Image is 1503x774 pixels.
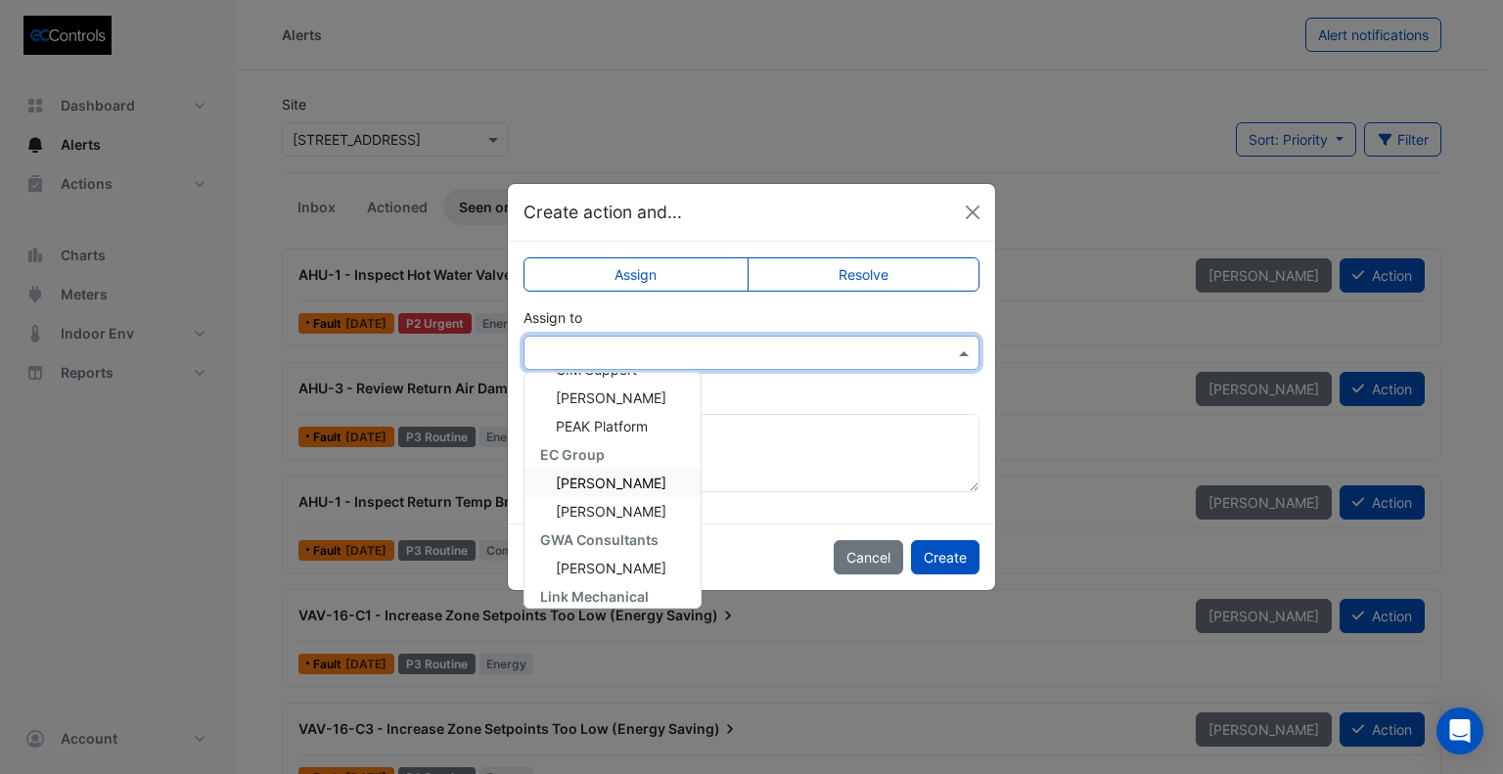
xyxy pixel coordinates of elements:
label: Assign to [524,307,582,328]
span: PEAK Platform [556,418,648,434]
span: [PERSON_NAME] [556,475,666,491]
span: EC Group [540,446,605,463]
button: Cancel [834,540,903,574]
button: Create [911,540,979,574]
span: Link Mechanical [540,588,649,605]
ng-dropdown-panel: Options list [524,372,702,609]
span: [PERSON_NAME] [556,560,666,576]
span: GWA Consultants [540,531,659,548]
span: [PERSON_NAME] [556,503,666,520]
button: Close [958,198,987,227]
h5: Create action and... [524,200,682,225]
div: Open Intercom Messenger [1436,707,1483,754]
span: [PERSON_NAME] [556,389,666,406]
label: Assign [524,257,749,292]
label: Resolve [748,257,980,292]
